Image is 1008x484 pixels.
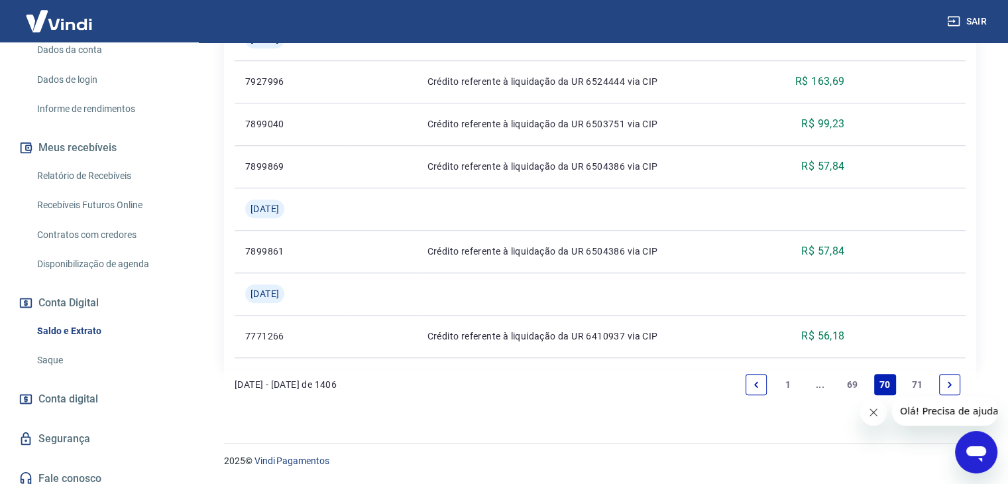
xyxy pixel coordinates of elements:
ul: Pagination [740,369,966,400]
a: Page 71 [907,374,928,395]
button: Meus recebíveis [16,133,182,162]
span: [DATE] [251,287,279,300]
p: Crédito referente à liquidação da UR 6504386 via CIP [427,245,749,258]
button: Conta Digital [16,288,182,318]
span: [DATE] [251,202,279,215]
a: Page 1 [777,374,799,395]
a: Page 70 is your current page [874,374,896,395]
a: Conta digital [16,385,182,414]
a: Dados de login [32,66,182,93]
p: [DATE] - [DATE] de 1406 [235,378,337,391]
a: Vindi Pagamentos [254,455,329,466]
a: Disponibilização de agenda [32,251,182,278]
p: 7899869 [245,160,335,173]
p: R$ 57,84 [801,158,844,174]
a: Segurança [16,424,182,454]
p: 7899040 [245,117,335,131]
img: Vindi [16,1,102,41]
a: Saque [32,347,182,374]
p: R$ 56,18 [801,328,844,344]
a: Informe de rendimentos [32,95,182,123]
a: Previous page [746,374,767,395]
a: Relatório de Recebíveis [32,162,182,190]
a: Contratos com credores [32,221,182,249]
span: Conta digital [38,390,98,408]
p: Crédito referente à liquidação da UR 6410937 via CIP [427,330,749,343]
p: 7771266 [245,330,335,343]
a: Next page [939,374,960,395]
p: Crédito referente à liquidação da UR 6524444 via CIP [427,75,749,88]
p: R$ 163,69 [795,74,845,90]
a: Page 69 [842,374,864,395]
button: Sair [944,9,992,34]
p: 7899861 [245,245,335,258]
iframe: Mensagem da empresa [892,396,997,426]
iframe: Fechar mensagem [860,399,887,426]
a: Saldo e Extrato [32,318,182,345]
a: Recebíveis Futuros Online [32,192,182,219]
p: R$ 99,23 [801,116,844,132]
p: 7927996 [245,75,335,88]
span: Olá! Precisa de ajuda? [8,9,111,20]
p: Crédito referente à liquidação da UR 6504386 via CIP [427,160,749,173]
a: Dados da conta [32,36,182,64]
iframe: Botão para abrir a janela de mensagens [955,431,997,473]
a: Jump backward [810,374,831,395]
p: R$ 57,84 [801,243,844,259]
p: Crédito referente à liquidação da UR 6503751 via CIP [427,117,749,131]
p: 2025 © [224,454,976,468]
